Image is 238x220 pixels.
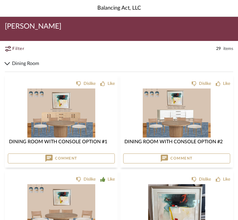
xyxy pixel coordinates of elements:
[12,60,233,67] span: Dining Room
[27,88,95,138] img: Dining Room with Console Option #1
[84,81,96,87] div: Dislike
[9,139,107,144] span: Dining Room with Console Option #1
[8,153,115,164] button: Comment
[143,88,211,138] img: Dining Room with Console Option #2
[84,176,96,182] div: Dislike
[55,156,77,161] span: Comment
[223,46,233,52] span: items
[199,176,211,182] div: Dislike
[223,176,230,182] div: Like
[199,81,211,87] div: Dislike
[108,176,115,182] div: Like
[124,139,223,144] span: Dining Room with Console Option #2
[108,81,115,87] div: Like
[12,46,24,52] span: Filter
[5,43,38,54] button: Filter
[170,156,193,161] span: Comment
[216,46,221,52] span: 29
[223,81,230,87] div: Like
[5,22,61,31] span: [PERSON_NAME]
[97,4,141,12] span: Balancing Act, LLC
[123,153,230,164] button: Comment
